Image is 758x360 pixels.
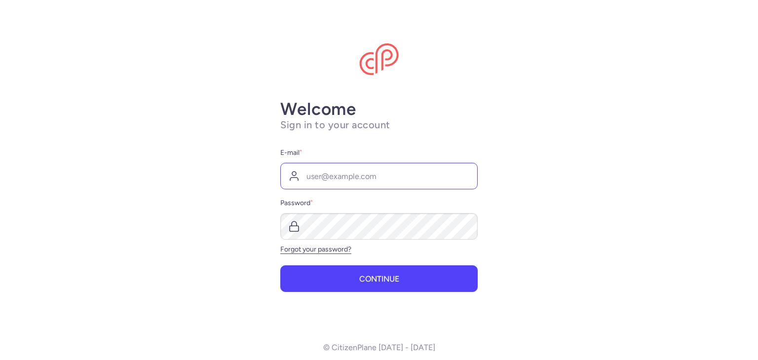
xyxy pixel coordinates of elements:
[280,197,478,209] label: Password
[280,119,478,131] h1: Sign in to your account
[280,99,356,119] strong: Welcome
[280,265,478,292] button: Continue
[323,343,435,352] p: © CitizenPlane [DATE] - [DATE]
[359,43,399,76] img: CitizenPlane logo
[280,245,351,253] a: Forgot your password?
[359,275,399,284] span: Continue
[280,147,478,159] label: E-mail
[280,163,478,189] input: user@example.com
